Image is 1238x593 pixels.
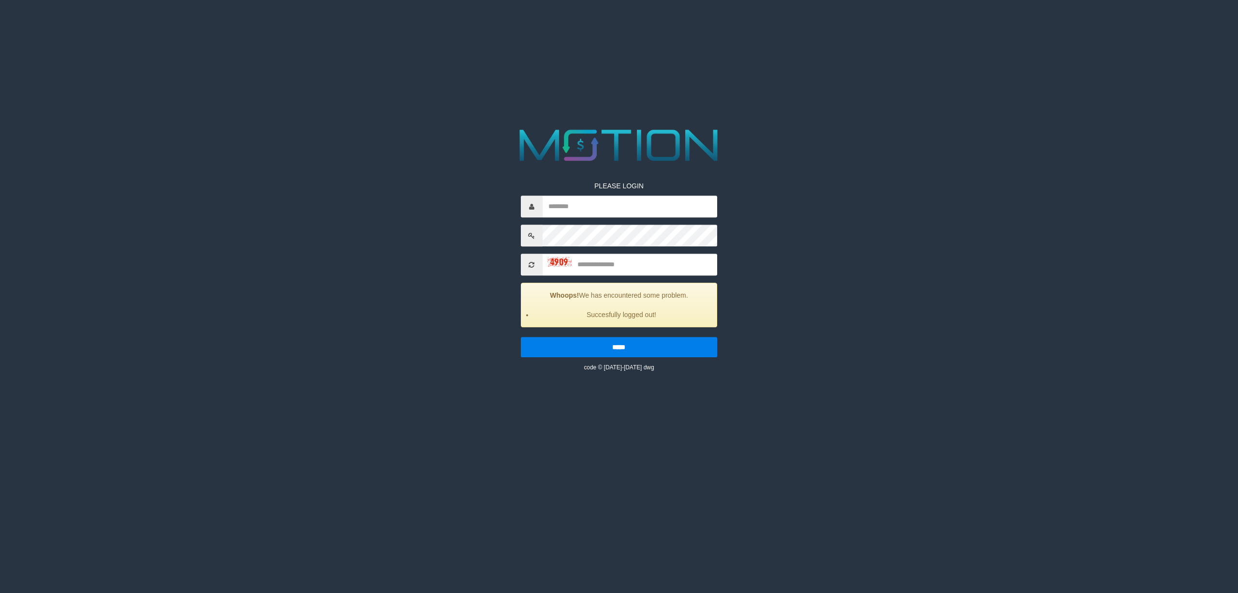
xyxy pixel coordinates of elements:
small: code © [DATE]-[DATE] dwg [584,364,654,371]
li: Succesfully logged out! [533,310,710,319]
div: We has encountered some problem. [521,283,718,327]
img: captcha [547,257,572,267]
strong: Whoops! [550,291,579,299]
p: PLEASE LOGIN [521,181,718,191]
img: MOTION_logo.png [511,124,727,167]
